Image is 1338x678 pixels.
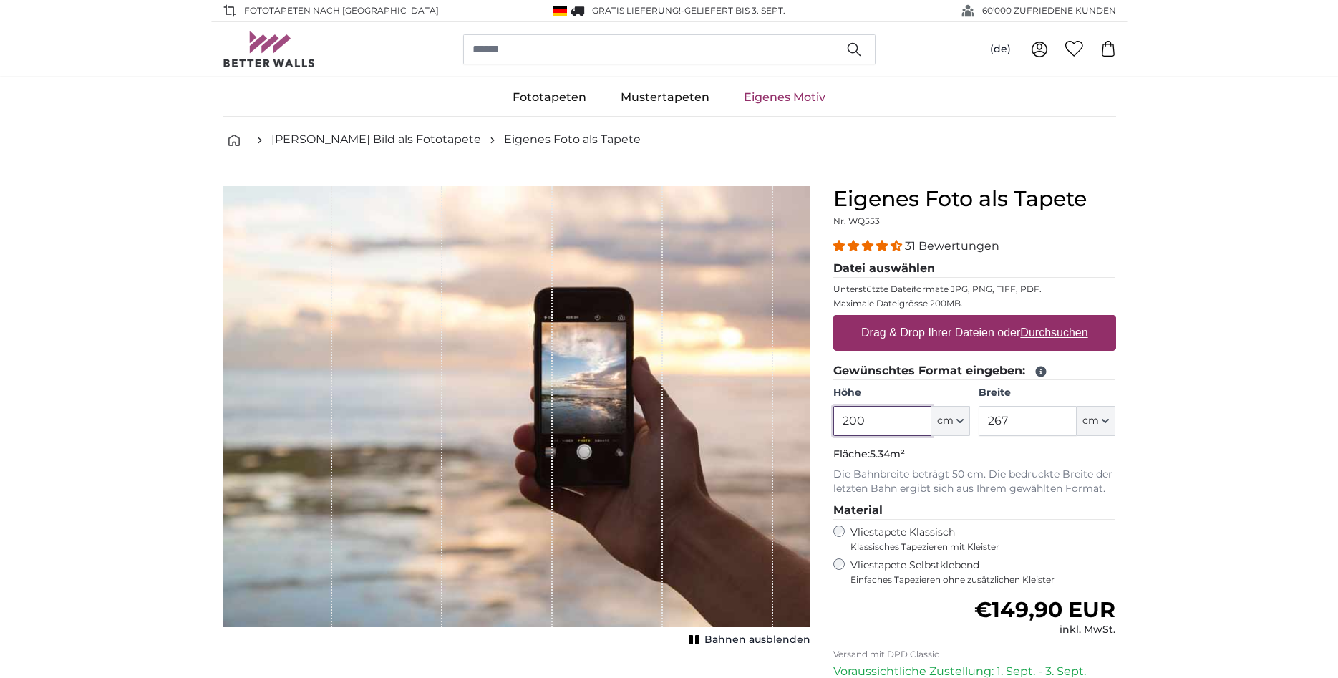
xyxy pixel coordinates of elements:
[833,447,1116,462] p: Fläche:
[850,558,1116,586] label: Vliestapete Selbstklebend
[833,386,970,400] label: Höhe
[979,37,1022,62] button: (de)
[684,5,785,16] span: Geliefert bis 3. Sept.
[223,186,810,650] div: 1 of 1
[504,131,641,148] a: Eigenes Foto als Tapete
[704,633,810,647] span: Bahnen ausblenden
[979,386,1115,400] label: Breite
[1020,326,1087,339] u: Durchsuchen
[937,414,954,428] span: cm
[833,284,1116,295] p: Unterstützte Dateiformate JPG, PNG, TIFF, PDF.
[592,5,681,16] span: GRATIS Lieferung!
[850,574,1116,586] span: Einfaches Tapezieren ohne zusätzlichen Kleister
[495,79,603,116] a: Fototapeten
[850,526,1104,553] label: Vliestapete Klassisch
[833,502,1116,520] legend: Material
[905,239,999,253] span: 31 Bewertungen
[833,239,905,253] span: 4.32 stars
[833,362,1116,380] legend: Gewünschtes Format eingeben:
[727,79,843,116] a: Eigenes Motiv
[271,131,481,148] a: [PERSON_NAME] Bild als Fototapete
[223,31,316,67] img: Betterwalls
[681,5,785,16] span: -
[855,319,1094,347] label: Drag & Drop Ihrer Dateien oder
[223,117,1116,163] nav: breadcrumbs
[833,260,1116,278] legend: Datei auswählen
[974,623,1115,637] div: inkl. MwSt.
[870,447,905,460] span: 5.34m²
[982,4,1116,17] span: 60'000 ZUFRIEDENE KUNDEN
[850,541,1104,553] span: Klassisches Tapezieren mit Kleister
[931,406,970,436] button: cm
[1077,406,1115,436] button: cm
[603,79,727,116] a: Mustertapeten
[684,630,810,650] button: Bahnen ausblenden
[553,6,567,16] img: Deutschland
[1082,414,1099,428] span: cm
[833,649,1116,660] p: Versand mit DPD Classic
[833,298,1116,309] p: Maximale Dateigrösse 200MB.
[833,215,880,226] span: Nr. WQ553
[244,4,439,17] span: Fototapeten nach [GEOGRAPHIC_DATA]
[974,596,1115,623] span: €149,90 EUR
[833,468,1116,496] p: Die Bahnbreite beträgt 50 cm. Die bedruckte Breite der letzten Bahn ergibt sich aus Ihrem gewählt...
[833,186,1116,212] h1: Eigenes Foto als Tapete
